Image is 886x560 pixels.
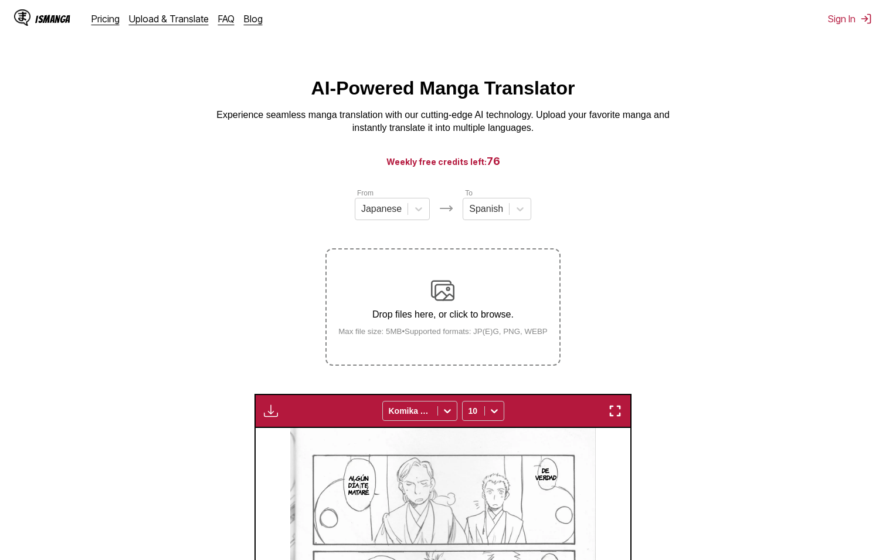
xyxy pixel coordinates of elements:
small: Max file size: 5MB • Supported formats: JP(E)G, PNG, WEBP [329,327,557,336]
button: Sign In [828,13,872,25]
label: To [465,189,473,197]
a: Blog [244,13,263,25]
a: IsManga LogoIsManga [14,9,91,28]
p: Algún día te mataré [346,472,372,498]
img: IsManga Logo [14,9,30,26]
h1: AI-Powered Manga Translator [311,77,575,99]
label: From [357,189,374,197]
span: 76 [487,155,500,167]
h3: Weekly free credits left: [28,154,858,168]
div: IsManga [35,14,70,25]
p: De verdad [533,464,559,483]
a: Pricing [91,13,120,25]
img: Download translated images [264,404,278,418]
img: Enter fullscreen [608,404,622,418]
a: Upload & Translate [129,13,209,25]
p: Drop files here, or click to browse. [329,309,557,320]
p: Experience seamless manga translation with our cutting-edge AI technology. Upload your favorite m... [209,109,678,135]
a: FAQ [218,13,235,25]
img: Sign out [860,13,872,25]
img: Languages icon [439,201,453,215]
